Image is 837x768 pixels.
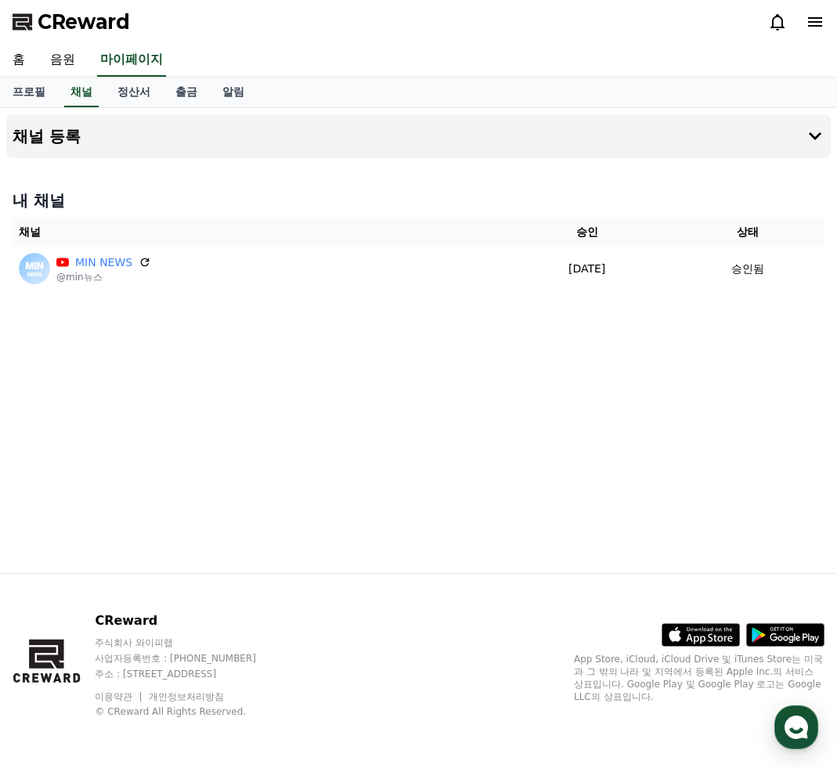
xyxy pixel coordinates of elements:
[503,218,670,247] th: 승인
[38,9,130,34] span: CReward
[509,261,664,277] p: [DATE]
[163,78,210,107] a: 출금
[13,218,503,247] th: 채널
[75,254,132,271] a: MIN NEWS
[95,691,144,702] a: 이용약관
[6,114,831,158] button: 채널 등록
[95,668,286,680] p: 주소 : [STREET_ADDRESS]
[13,9,130,34] a: CReward
[97,44,166,77] a: 마이페이지
[671,218,824,247] th: 상태
[95,705,286,718] p: © CReward All Rights Reserved.
[105,78,163,107] a: 정산서
[19,253,50,284] img: MIN NEWS
[38,44,88,77] a: 음원
[95,611,286,630] p: CReward
[13,189,824,211] h4: 내 채널
[210,78,257,107] a: 알림
[731,261,764,277] p: 승인됨
[13,128,81,145] h4: 채널 등록
[95,652,286,665] p: 사업자등록번호 : [PHONE_NUMBER]
[56,271,151,283] p: @min뉴스
[574,653,824,703] p: App Store, iCloud, iCloud Drive 및 iTunes Store는 미국과 그 밖의 나라 및 지역에서 등록된 Apple Inc.의 서비스 상표입니다. Goo...
[149,691,224,702] a: 개인정보처리방침
[64,78,99,107] a: 채널
[95,636,286,649] p: 주식회사 와이피랩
